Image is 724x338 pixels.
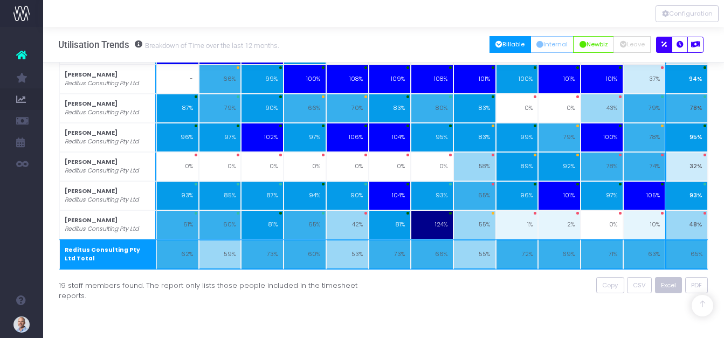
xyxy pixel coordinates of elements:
strong: [PERSON_NAME] [65,100,118,108]
th: Reditus Consulting Pty Ltd Total [59,239,157,270]
td: 79% [538,123,581,152]
td: 99% [496,123,539,152]
button: Configuration [656,5,719,22]
td: 59% [199,239,242,270]
td: 96% [496,181,539,210]
td: 92% [538,152,581,181]
td: 66% [411,239,453,270]
td: 97% [581,181,623,210]
td: 66% [199,65,242,94]
td: 83% [369,94,411,123]
td: 65% [284,210,326,239]
td: 43% [581,94,623,123]
td: 79% [199,94,242,123]
td: 108% [326,65,369,94]
td: 99% [241,65,284,94]
td: 0% [369,152,411,181]
i: Reditus Consulting Pty Ltd [65,79,139,88]
td: 42% [326,210,369,239]
strong: [PERSON_NAME] [65,158,118,166]
td: 32% [665,152,708,181]
td: 65% [665,239,708,270]
td: 66% [284,94,326,123]
td: 0% [496,94,539,123]
td: 101% [453,65,496,94]
td: 70% [326,94,369,123]
span: PDF [691,281,702,290]
span: Excel [661,281,676,290]
td: 0% [538,94,581,123]
td: 100% [496,65,539,94]
td: 97% [284,123,326,152]
td: 102% [241,123,284,152]
img: images/default_profile_image.png [13,316,30,333]
td: 90% [326,181,369,210]
td: 71% [581,239,623,270]
button: Internal [530,36,574,53]
td: 53% [326,239,369,270]
td: 89% [496,152,539,181]
button: PDF [685,277,708,294]
td: 83% [453,123,496,152]
td: 0% [284,152,326,181]
button: Leave [613,36,651,53]
td: 101% [538,65,581,94]
td: 60% [284,239,326,270]
td: 104% [369,123,411,152]
button: Billable [489,36,531,53]
td: 78% [623,123,666,152]
td: 108% [411,65,453,94]
td: 85% [199,181,242,210]
div: Vertical button group [656,5,719,22]
div: 19 staff members found. The report only lists those people included in the timesheet reports. [59,277,376,301]
td: 87% [156,94,199,123]
td: 104% [369,181,411,210]
td: 79% [623,94,666,123]
td: 83% [453,94,496,123]
strong: [PERSON_NAME] [65,216,118,224]
td: 90% [241,94,284,123]
td: 62% [156,239,199,270]
td: - [156,65,199,94]
td: 74% [623,152,666,181]
td: 1% [496,210,539,239]
td: 0% [241,152,284,181]
td: 81% [241,210,284,239]
td: 60% [199,210,242,239]
td: 0% [411,152,453,181]
button: Copy [596,277,624,294]
td: 58% [453,152,496,181]
i: Reditus Consulting Pty Ltd [65,108,139,117]
td: 48% [665,210,708,239]
td: 0% [199,152,242,181]
td: 101% [581,65,623,94]
span: CSV [633,281,646,290]
td: 0% [156,152,199,181]
td: 10% [623,210,666,239]
td: 105% [623,181,666,210]
td: 80% [411,94,453,123]
td: 124% [411,210,453,239]
td: 61% [156,210,199,239]
td: 93% [665,181,708,210]
td: 97% [199,123,242,152]
button: Excel [655,277,682,294]
strong: [PERSON_NAME] [65,71,118,79]
td: 63% [623,239,666,270]
i: Reditus Consulting Pty Ltd [65,167,139,175]
td: 55% [453,210,496,239]
td: 69% [538,239,581,270]
td: 78% [581,152,623,181]
td: 95% [665,123,708,152]
td: 100% [581,123,623,152]
td: 37% [623,65,666,94]
i: Reditus Consulting Pty Ltd [65,225,139,233]
td: 93% [411,181,453,210]
td: 96% [156,123,199,152]
td: 101% [538,181,581,210]
span: Copy [602,281,618,290]
td: 72% [496,239,539,270]
td: 0% [581,210,623,239]
td: 73% [369,239,411,270]
small: Breakdown of Time over the last 12 months. [142,39,279,50]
